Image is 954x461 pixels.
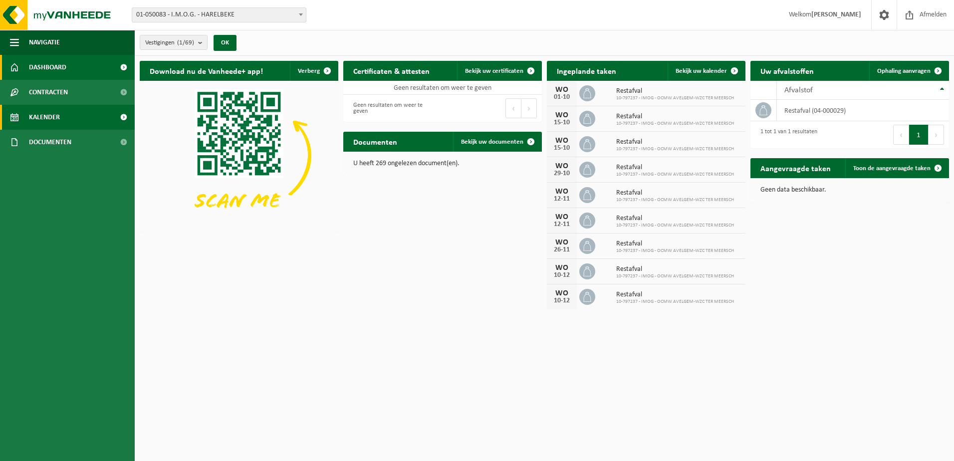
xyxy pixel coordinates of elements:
[616,273,734,279] span: 10-797237 - IMOG - OCMW AVELGEM-WZC TER MEERSCH
[784,86,813,94] span: Afvalstof
[145,35,194,50] span: Vestigingen
[547,61,626,80] h2: Ingeplande taken
[616,291,734,299] span: Restafval
[760,187,939,194] p: Geen data beschikbaar.
[845,158,948,178] a: Toon de aangevraagde taken
[668,61,744,81] a: Bekijk uw kalender
[552,213,572,221] div: WO
[552,297,572,304] div: 10-12
[140,81,338,230] img: Download de VHEPlus App
[521,98,537,118] button: Next
[676,68,727,74] span: Bekijk uw kalender
[552,119,572,126] div: 15-10
[552,221,572,228] div: 12-11
[290,61,337,81] button: Verberg
[616,138,734,146] span: Restafval
[616,113,734,121] span: Restafval
[616,223,734,229] span: 10-797237 - IMOG - OCMW AVELGEM-WZC TER MEERSCH
[353,160,532,167] p: U heeft 269 ongelezen document(en).
[29,55,66,80] span: Dashboard
[750,61,824,80] h2: Uw afvalstoffen
[616,164,734,172] span: Restafval
[29,30,60,55] span: Navigatie
[552,246,572,253] div: 26-11
[909,125,929,145] button: 1
[616,121,734,127] span: 10-797237 - IMOG - OCMW AVELGEM-WZC TER MEERSCH
[616,215,734,223] span: Restafval
[616,265,734,273] span: Restafval
[465,68,523,74] span: Bekijk uw certificaten
[811,11,861,18] strong: [PERSON_NAME]
[505,98,521,118] button: Previous
[132,8,306,22] span: 01-050083 - I.M.O.G. - HARELBEKE
[132,7,306,22] span: 01-050083 - I.M.O.G. - HARELBEKE
[616,189,734,197] span: Restafval
[140,61,273,80] h2: Download nu de Vanheede+ app!
[29,130,71,155] span: Documenten
[348,97,438,119] div: Geen resultaten om weer te geven
[453,132,541,152] a: Bekijk uw documenten
[853,165,931,172] span: Toon de aangevraagde taken
[461,139,523,145] span: Bekijk uw documenten
[616,146,734,152] span: 10-797237 - IMOG - OCMW AVELGEM-WZC TER MEERSCH
[552,94,572,101] div: 01-10
[298,68,320,74] span: Verberg
[552,145,572,152] div: 15-10
[755,124,817,146] div: 1 tot 1 van 1 resultaten
[29,105,60,130] span: Kalender
[552,86,572,94] div: WO
[552,264,572,272] div: WO
[552,111,572,119] div: WO
[616,87,734,95] span: Restafval
[29,80,68,105] span: Contracten
[869,61,948,81] a: Ophaling aanvragen
[552,289,572,297] div: WO
[457,61,541,81] a: Bekijk uw certificaten
[552,162,572,170] div: WO
[343,81,542,95] td: Geen resultaten om weer te geven
[893,125,909,145] button: Previous
[552,272,572,279] div: 10-12
[616,95,734,101] span: 10-797237 - IMOG - OCMW AVELGEM-WZC TER MEERSCH
[616,240,734,248] span: Restafval
[777,100,949,121] td: restafval (04-000029)
[343,61,440,80] h2: Certificaten & attesten
[616,197,734,203] span: 10-797237 - IMOG - OCMW AVELGEM-WZC TER MEERSCH
[552,137,572,145] div: WO
[552,238,572,246] div: WO
[214,35,237,51] button: OK
[140,35,208,50] button: Vestigingen(1/69)
[750,158,841,178] h2: Aangevraagde taken
[343,132,407,151] h2: Documenten
[616,299,734,305] span: 10-797237 - IMOG - OCMW AVELGEM-WZC TER MEERSCH
[929,125,944,145] button: Next
[616,172,734,178] span: 10-797237 - IMOG - OCMW AVELGEM-WZC TER MEERSCH
[177,39,194,46] count: (1/69)
[616,248,734,254] span: 10-797237 - IMOG - OCMW AVELGEM-WZC TER MEERSCH
[552,170,572,177] div: 29-10
[552,196,572,203] div: 12-11
[552,188,572,196] div: WO
[877,68,931,74] span: Ophaling aanvragen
